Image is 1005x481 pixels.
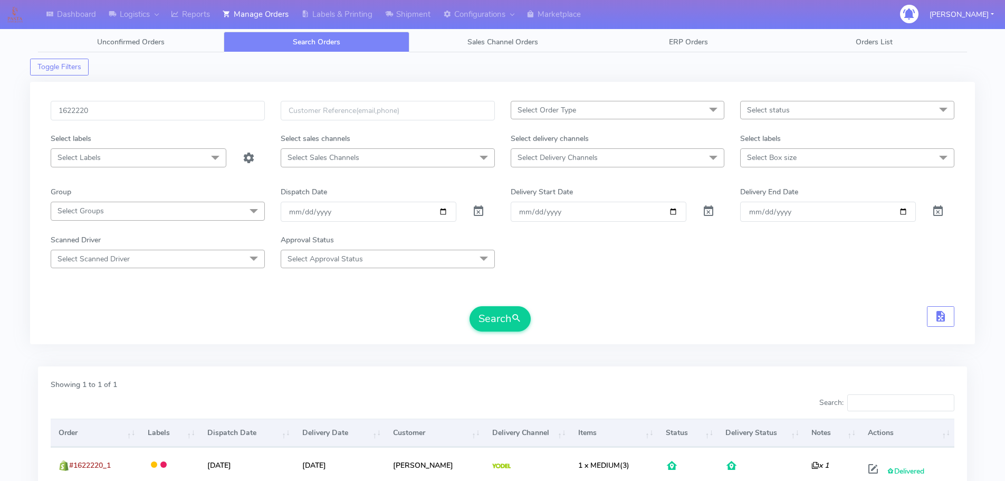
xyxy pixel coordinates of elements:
button: [PERSON_NAME] [922,4,1002,25]
label: Delivery End Date [740,186,798,197]
th: Notes: activate to sort column ascending [803,419,860,447]
input: Customer Reference(email,phone) [281,101,495,120]
span: Orders List [856,37,893,47]
input: Search: [847,394,954,411]
span: Select Groups [58,206,104,216]
span: Select Approval Status [288,254,363,264]
th: Delivery Channel: activate to sort column ascending [484,419,570,447]
label: Select labels [740,133,781,144]
span: Search Orders [293,37,340,47]
label: Search: [819,394,954,411]
label: Showing 1 to 1 of 1 [51,379,117,390]
label: Group [51,186,71,197]
span: Select Box size [747,153,797,163]
th: Items: activate to sort column ascending [570,419,658,447]
img: Yodel [492,464,511,469]
label: Approval Status [281,234,334,246]
label: Dispatch Date [281,186,327,197]
span: (3) [578,460,629,470]
span: Select status [747,105,790,115]
span: Select Order Type [518,105,576,115]
span: Select Scanned Driver [58,254,130,264]
span: Select Sales Channels [288,153,359,163]
span: Select Labels [58,153,101,163]
button: Search [470,306,531,332]
label: Select sales channels [281,133,350,144]
th: Delivery Date: activate to sort column ascending [294,419,385,447]
span: 1 x MEDIUM [578,460,620,470]
th: Labels: activate to sort column ascending [139,419,199,447]
th: Delivery Status: activate to sort column ascending [717,419,803,447]
ul: Tabs [38,32,967,52]
th: Status: activate to sort column ascending [658,419,718,447]
button: Toggle Filters [30,59,89,76]
span: Delivered [887,466,924,476]
th: Customer: activate to sort column ascending [385,419,484,447]
th: Dispatch Date: activate to sort column ascending [199,419,294,447]
span: Sales Channel Orders [467,37,538,47]
label: Select labels [51,133,91,144]
span: Select Delivery Channels [518,153,598,163]
img: shopify.png [59,460,69,471]
span: ERP Orders [669,37,708,47]
label: Select delivery channels [511,133,589,144]
th: Actions: activate to sort column ascending [860,419,954,447]
span: #1622220_1 [69,460,111,470]
th: Order: activate to sort column ascending [51,419,139,447]
label: Delivery Start Date [511,186,573,197]
input: Order Id [51,101,265,120]
label: Scanned Driver [51,234,101,246]
span: Unconfirmed Orders [97,37,165,47]
i: x 1 [811,460,829,470]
